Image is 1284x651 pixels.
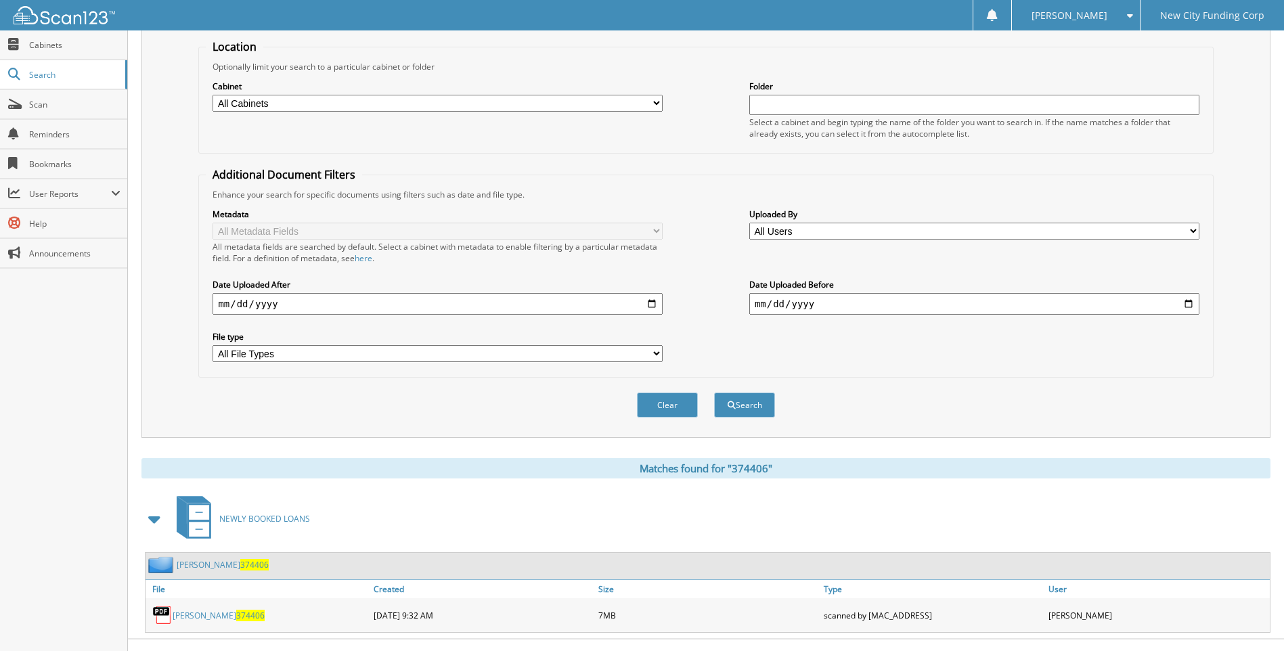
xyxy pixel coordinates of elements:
[714,392,775,418] button: Search
[29,158,120,170] span: Bookmarks
[749,279,1199,290] label: Date Uploaded Before
[29,218,120,229] span: Help
[219,513,310,524] span: NEWLY BOOKED LOANS
[595,602,820,629] div: 7MB
[749,116,1199,139] div: Select a cabinet and begin typing the name of the folder you want to search in. If the name match...
[595,580,820,598] a: Size
[213,208,663,220] label: Metadata
[1160,12,1264,20] span: New City Funding Corp
[29,188,111,200] span: User Reports
[206,167,362,182] legend: Additional Document Filters
[749,81,1199,92] label: Folder
[370,602,595,629] div: [DATE] 9:32 AM
[29,99,120,110] span: Scan
[1045,580,1270,598] a: User
[177,559,269,570] a: [PERSON_NAME]374406
[749,293,1199,315] input: end
[370,580,595,598] a: Created
[206,61,1205,72] div: Optionally limit your search to a particular cabinet or folder
[29,69,118,81] span: Search
[1032,12,1107,20] span: [PERSON_NAME]
[14,6,115,24] img: scan123-logo-white.svg
[820,580,1045,598] a: Type
[29,248,120,259] span: Announcements
[141,458,1270,478] div: Matches found for "374406"
[637,392,698,418] button: Clear
[213,279,663,290] label: Date Uploaded After
[148,556,177,573] img: folder2.png
[173,610,265,621] a: [PERSON_NAME]374406
[213,331,663,342] label: File type
[206,189,1205,200] div: Enhance your search for specific documents using filters such as date and file type.
[820,602,1045,629] div: scanned by [MAC_ADDRESS]
[213,293,663,315] input: start
[213,81,663,92] label: Cabinet
[236,610,265,621] span: 374406
[29,129,120,140] span: Reminders
[240,559,269,570] span: 374406
[169,492,310,545] a: NEWLY BOOKED LOANS
[213,241,663,264] div: All metadata fields are searched by default. Select a cabinet with metadata to enable filtering b...
[146,580,370,598] a: File
[206,39,263,54] legend: Location
[355,252,372,264] a: here
[749,208,1199,220] label: Uploaded By
[152,605,173,625] img: PDF.png
[1045,602,1270,629] div: [PERSON_NAME]
[29,39,120,51] span: Cabinets
[1216,586,1284,651] iframe: Chat Widget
